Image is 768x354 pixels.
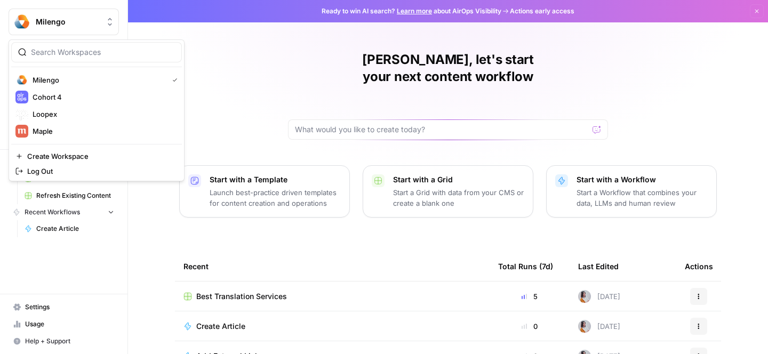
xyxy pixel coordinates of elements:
[12,12,31,31] img: Milengo Logo
[179,165,350,218] button: Start with a TemplateLaunch best-practice driven templates for content creation and operations
[11,149,182,164] a: Create Workspace
[33,92,173,102] span: Cohort 4
[31,47,175,58] input: Search Workspaces
[36,17,100,27] span: Milengo
[577,174,708,185] p: Start with a Workflow
[25,207,80,217] span: Recent Workflows
[183,252,481,281] div: Recent
[9,316,119,333] a: Usage
[25,319,114,329] span: Usage
[393,187,524,208] p: Start a Grid with data from your CMS or create a blank one
[33,126,173,136] span: Maple
[36,191,114,200] span: Refresh Existing Content
[397,7,432,15] a: Learn more
[578,320,620,333] div: [DATE]
[295,124,588,135] input: What would you like to create today?
[9,333,119,350] button: Help + Support
[15,108,28,120] img: Loopex Logo
[196,291,287,302] span: Best Translation Services
[20,187,119,204] a: Refresh Existing Content
[578,320,591,333] img: wqouze03vak4o7r0iykpfqww9cw8
[15,125,28,138] img: Maple Logo
[210,187,341,208] p: Launch best-practice driven templates for content creation and operations
[9,39,185,181] div: Workspace: Milengo
[25,336,114,346] span: Help + Support
[498,291,561,302] div: 5
[546,165,717,218] button: Start with a WorkflowStart a Workflow that combines your data, LLMs and human review
[363,165,533,218] button: Start with a GridStart a Grid with data from your CMS or create a blank one
[578,290,591,303] img: wqouze03vak4o7r0iykpfqww9cw8
[210,174,341,185] p: Start with a Template
[33,75,164,85] span: Milengo
[15,91,28,103] img: Cohort 4 Logo
[9,299,119,316] a: Settings
[11,164,182,179] a: Log Out
[9,9,119,35] button: Workspace: Milengo
[33,109,173,119] span: Loopex
[183,291,481,302] a: Best Translation Services
[577,187,708,208] p: Start a Workflow that combines your data, LLMs and human review
[322,6,501,16] span: Ready to win AI search? about AirOps Visibility
[578,290,620,303] div: [DATE]
[498,321,561,332] div: 0
[25,302,114,312] span: Settings
[15,74,28,86] img: Milengo Logo
[36,224,114,234] span: Create Article
[20,220,119,237] a: Create Article
[288,51,608,85] h1: [PERSON_NAME], let's start your next content workflow
[498,252,553,281] div: Total Runs (7d)
[393,174,524,185] p: Start with a Grid
[183,321,481,332] a: Create Article
[27,166,173,176] span: Log Out
[578,252,619,281] div: Last Edited
[196,321,245,332] span: Create Article
[9,204,119,220] button: Recent Workflows
[27,151,173,162] span: Create Workspace
[510,6,574,16] span: Actions early access
[685,252,713,281] div: Actions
